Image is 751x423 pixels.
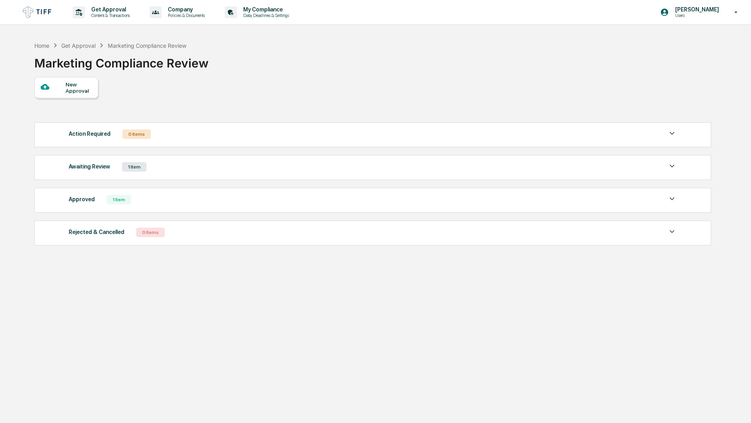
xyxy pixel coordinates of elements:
[85,13,134,18] p: Content & Transactions
[122,162,146,172] div: 1 Item
[667,227,677,236] img: caret
[108,42,186,49] div: Marketing Compliance Review
[237,13,293,18] p: Data, Deadlines & Settings
[669,13,723,18] p: Users
[34,42,49,49] div: Home
[237,6,293,13] p: My Compliance
[726,397,747,418] iframe: Open customer support
[136,228,165,237] div: 0 Items
[69,161,110,172] div: Awaiting Review
[34,50,208,70] div: Marketing Compliance Review
[161,13,209,18] p: Policies & Documents
[19,4,57,20] img: logo
[85,6,134,13] p: Get Approval
[667,129,677,138] img: caret
[122,129,151,139] div: 0 Items
[69,194,95,204] div: Approved
[161,6,209,13] p: Company
[69,129,111,139] div: Action Required
[667,194,677,204] img: caret
[61,42,96,49] div: Get Approval
[69,227,124,237] div: Rejected & Cancelled
[669,6,723,13] p: [PERSON_NAME]
[667,161,677,171] img: caret
[107,195,131,204] div: 1 Item
[66,81,92,94] div: New Approval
